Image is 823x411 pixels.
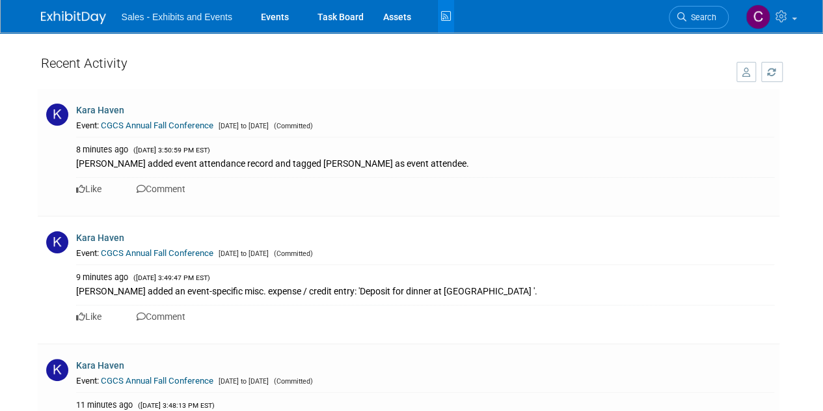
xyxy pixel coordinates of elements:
[746,5,770,29] img: Christine Lurz
[46,231,68,253] img: K.jpg
[46,104,68,126] img: K.jpg
[76,233,124,243] a: Kara Haven
[101,120,213,130] a: CGCS Annual Fall Conference
[215,122,269,130] span: [DATE] to [DATE]
[271,377,313,386] span: (Committed)
[215,249,269,258] span: [DATE] to [DATE]
[122,12,232,22] span: Sales - Exhibits and Events
[76,272,128,282] span: 9 minutes ago
[76,400,133,410] span: 11 minutes ago
[76,311,101,322] a: Like
[76,156,774,170] div: [PERSON_NAME] added event attendance record and tagged [PERSON_NAME] as event attendee.
[76,120,99,130] span: Event:
[215,377,269,386] span: [DATE] to [DATE]
[101,248,213,258] a: CGCS Annual Fall Conference
[76,283,774,298] div: [PERSON_NAME] added an event-specific misc. expense / credit entry: 'Deposit for dinner at [GEOGR...
[669,6,729,29] a: Search
[76,184,101,194] a: Like
[46,359,68,381] img: K.jpg
[41,11,106,24] img: ExhibitDay
[76,248,99,258] span: Event:
[101,376,213,386] a: CGCS Annual Fall Conference
[137,184,185,194] a: Comment
[76,105,124,115] a: Kara Haven
[76,145,128,154] span: 8 minutes ago
[137,311,185,322] a: Comment
[686,12,716,22] span: Search
[130,146,210,154] span: ([DATE] 3:50:59 PM EST)
[76,376,99,386] span: Event:
[135,401,215,410] span: ([DATE] 3:48:13 PM EST)
[76,360,124,371] a: Kara Haven
[271,249,313,258] span: (Committed)
[41,49,723,83] div: Recent Activity
[271,122,313,130] span: (Committed)
[130,274,210,282] span: ([DATE] 3:49:47 PM EST)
